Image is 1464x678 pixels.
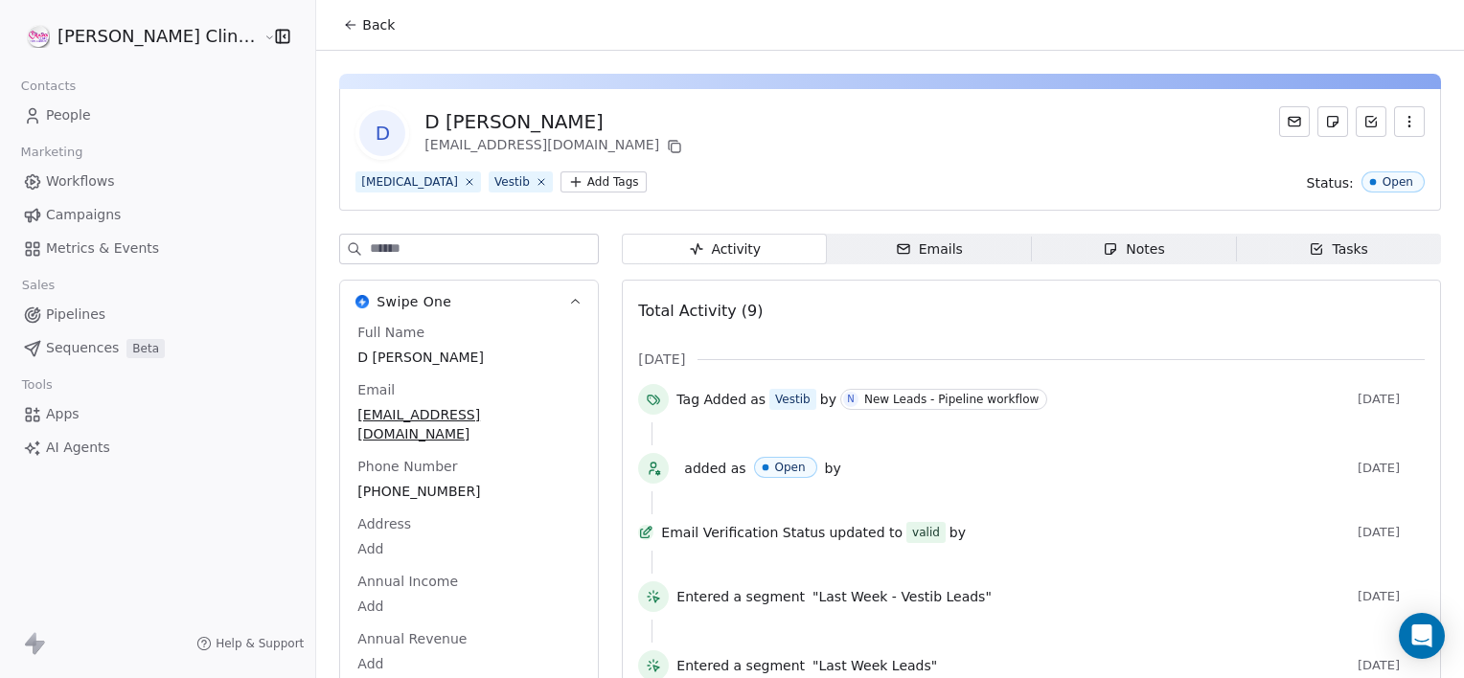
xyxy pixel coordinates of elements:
[15,199,300,231] a: Campaigns
[1358,658,1425,673] span: [DATE]
[12,138,91,167] span: Marketing
[12,72,84,101] span: Contacts
[15,100,300,131] a: People
[812,656,937,675] span: "Last Week Leads"
[1383,175,1413,189] div: Open
[357,597,581,616] span: Add
[661,523,825,542] span: Email Verification Status
[340,281,598,323] button: Swipe OneSwipe One
[354,572,462,591] span: Annual Income
[1309,239,1368,260] div: Tasks
[46,338,119,358] span: Sequences
[684,459,745,478] span: added as
[847,392,855,407] div: N
[1358,392,1425,407] span: [DATE]
[775,461,806,474] div: Open
[46,205,121,225] span: Campaigns
[424,108,686,135] div: D [PERSON_NAME]
[13,271,63,300] span: Sales
[354,323,428,342] span: Full Name
[825,459,841,478] span: by
[46,105,91,125] span: People
[676,390,746,409] span: Tag Added
[949,523,966,542] span: by
[638,350,685,369] span: [DATE]
[15,398,300,430] a: Apps
[357,654,581,673] span: Add
[354,380,399,399] span: Email
[357,348,581,367] span: D [PERSON_NAME]
[15,166,300,197] a: Workflows
[355,295,369,308] img: Swipe One
[15,332,300,364] a: SequencesBeta
[27,25,50,48] img: RASYA-Clinic%20Circle%20icon%20Transparent.png
[46,438,110,458] span: AI Agents
[494,173,530,191] div: Vestib
[1358,589,1425,604] span: [DATE]
[354,457,461,476] span: Phone Number
[377,292,451,311] span: Swipe One
[23,20,250,53] button: [PERSON_NAME] Clinic External
[357,482,581,501] span: [PHONE_NUMBER]
[46,305,105,325] span: Pipelines
[46,404,80,424] span: Apps
[13,371,60,399] span: Tools
[676,587,805,606] span: Entered a segment
[357,405,581,443] span: [EMAIL_ADDRESS][DOMAIN_NAME]
[424,135,686,158] div: [EMAIL_ADDRESS][DOMAIN_NAME]
[216,636,304,651] span: Help & Support
[15,299,300,330] a: Pipelines
[820,390,836,409] span: by
[361,173,458,191] div: [MEDICAL_DATA]
[1103,239,1164,260] div: Notes
[864,393,1039,406] div: New Leads - Pipeline workflow
[359,110,405,156] span: D
[357,539,581,558] span: Add
[196,636,304,651] a: Help & Support
[676,656,805,675] span: Entered a segment
[332,8,406,42] button: Back
[1399,613,1445,659] div: Open Intercom Messenger
[750,390,766,409] span: as
[46,171,115,192] span: Workflows
[912,523,940,542] div: valid
[15,432,300,463] a: AI Agents
[354,629,470,648] span: Annual Revenue
[15,233,300,264] a: Metrics & Events
[362,15,395,34] span: Back
[560,171,647,192] button: Add Tags
[1307,173,1354,192] span: Status:
[775,391,811,408] div: Vestib
[57,24,259,49] span: [PERSON_NAME] Clinic External
[1358,525,1425,540] span: [DATE]
[1358,461,1425,476] span: [DATE]
[812,587,992,606] span: "Last Week - Vestib Leads"
[126,339,165,358] span: Beta
[896,239,963,260] div: Emails
[46,238,159,259] span: Metrics & Events
[829,523,903,542] span: updated to
[638,302,763,320] span: Total Activity (9)
[354,514,415,533] span: Address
